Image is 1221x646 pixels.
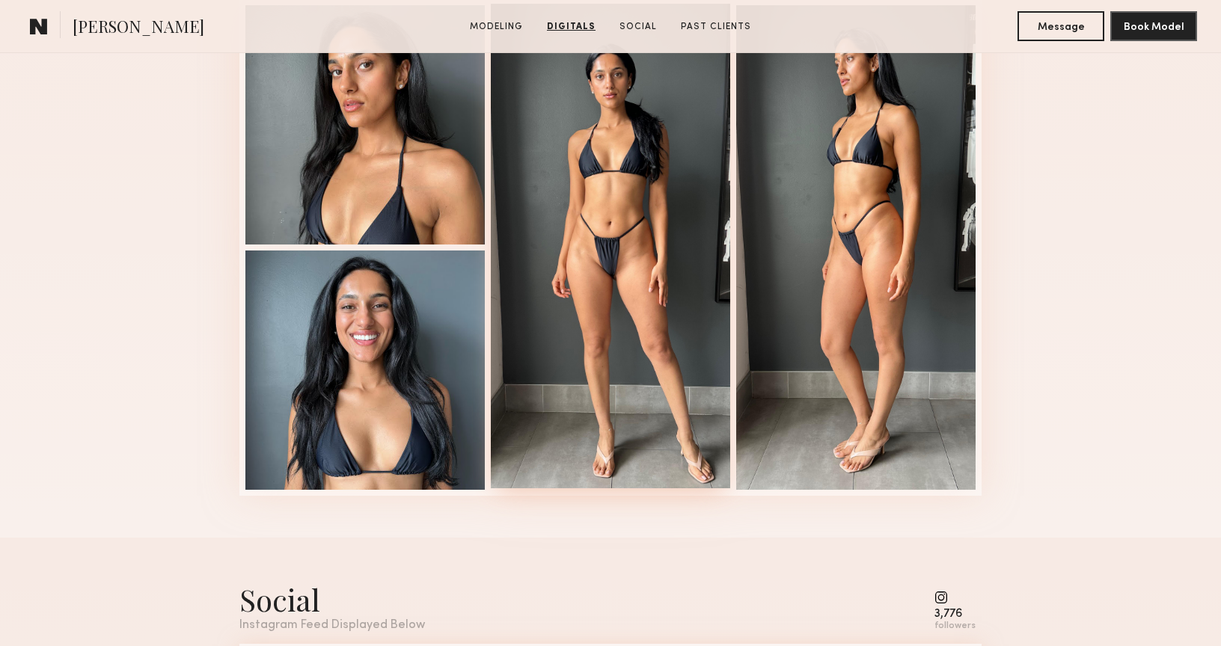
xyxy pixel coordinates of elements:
[1110,11,1197,41] button: Book Model
[934,621,976,632] div: followers
[1110,19,1197,32] a: Book Model
[73,15,204,41] span: [PERSON_NAME]
[239,579,425,619] div: Social
[934,609,976,620] div: 3,776
[239,619,425,632] div: Instagram Feed Displayed Below
[675,20,757,34] a: Past Clients
[541,20,602,34] a: Digitals
[1017,11,1104,41] button: Message
[613,20,663,34] a: Social
[464,20,529,34] a: Modeling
